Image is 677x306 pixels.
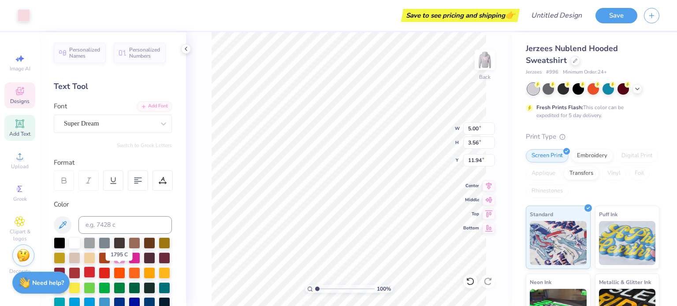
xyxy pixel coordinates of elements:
[463,211,479,217] span: Top
[10,65,30,72] span: Image AI
[13,195,27,203] span: Greek
[9,268,30,275] span: Decorate
[463,183,479,189] span: Center
[505,10,515,20] span: 👉
[526,69,542,76] span: Jerzees
[595,8,637,23] button: Save
[54,199,172,210] div: Color
[599,221,656,265] img: Puff Ink
[526,132,659,142] div: Print Type
[106,248,133,261] div: 1795 C
[463,225,479,231] span: Bottom
[78,216,172,234] input: e.g. 7428 c
[526,43,618,66] span: Jerzees Nublend Hooded Sweatshirt
[563,69,607,76] span: Minimum Order: 24 +
[54,81,172,92] div: Text Tool
[536,103,645,119] div: This color can be expedited for 5 day delivery.
[602,167,626,180] div: Vinyl
[546,69,558,76] span: # 996
[536,104,583,111] strong: Fresh Prints Flash:
[564,167,599,180] div: Transfers
[571,149,613,162] div: Embroidery
[526,184,569,198] div: Rhinestones
[377,285,391,293] span: 100 %
[54,101,67,111] label: Font
[463,197,479,203] span: Middle
[4,228,35,242] span: Clipart & logos
[526,167,561,180] div: Applique
[10,98,30,105] span: Designs
[69,47,100,59] span: Personalized Names
[129,47,160,59] span: Personalized Numbers
[599,277,651,287] span: Metallic & Glitter Ink
[137,101,172,111] div: Add Font
[526,149,569,162] div: Screen Print
[476,51,494,69] img: Back
[599,210,617,219] span: Puff Ink
[32,279,64,287] strong: Need help?
[530,277,551,287] span: Neon Ink
[524,7,589,24] input: Untitled Design
[403,9,517,22] div: Save to see pricing and shipping
[117,142,172,149] button: Switch to Greek Letters
[9,130,30,137] span: Add Text
[54,158,173,168] div: Format
[616,149,658,162] div: Digital Print
[530,210,553,219] span: Standard
[629,167,650,180] div: Foil
[11,163,29,170] span: Upload
[530,221,587,265] img: Standard
[479,73,491,81] div: Back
